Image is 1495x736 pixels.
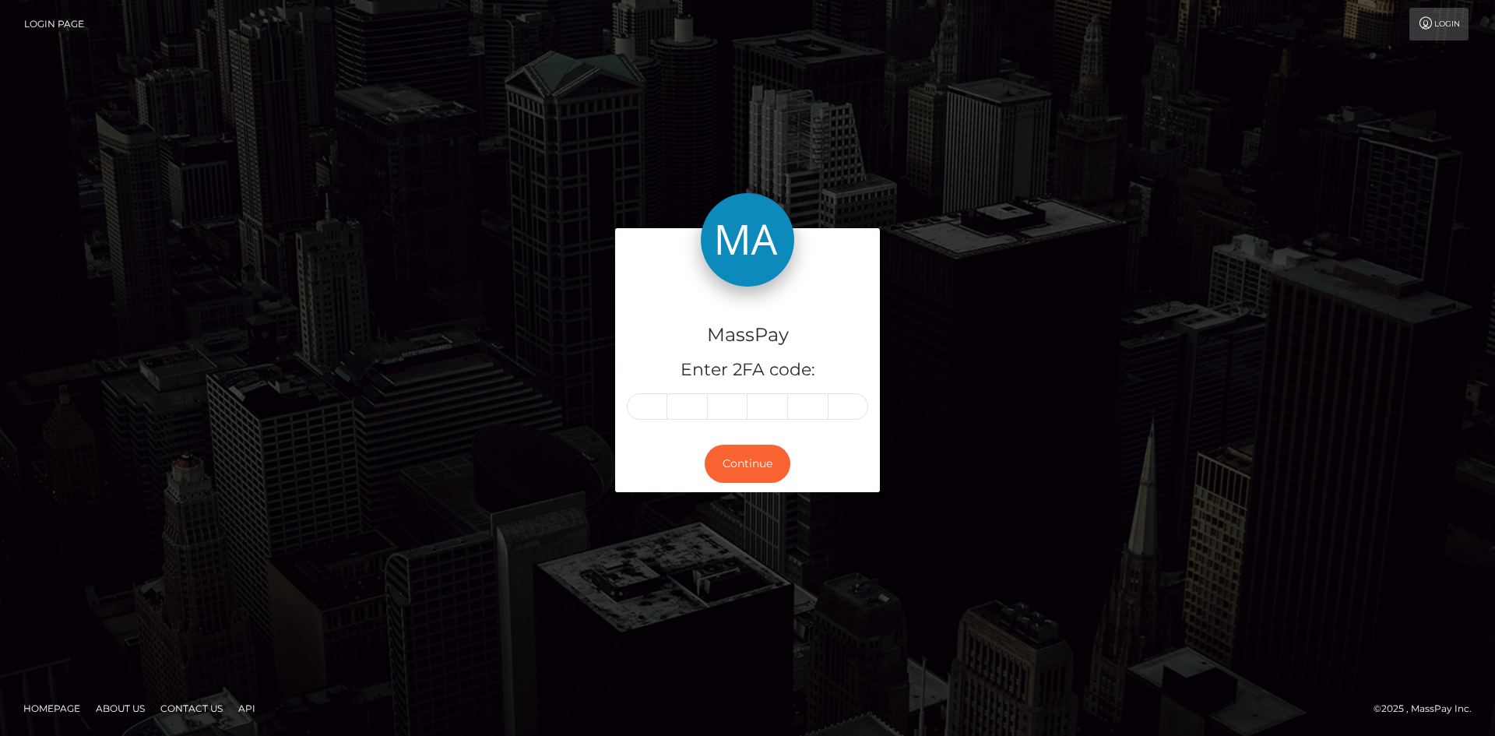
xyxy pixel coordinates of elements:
[1374,700,1483,717] div: © 2025 , MassPay Inc.
[627,358,868,382] h5: Enter 2FA code:
[154,696,229,720] a: Contact Us
[1409,8,1469,40] a: Login
[701,193,794,287] img: MassPay
[627,322,868,349] h4: MassPay
[24,8,84,40] a: Login Page
[705,445,790,483] button: Continue
[90,696,151,720] a: About Us
[17,696,86,720] a: Homepage
[232,696,262,720] a: API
